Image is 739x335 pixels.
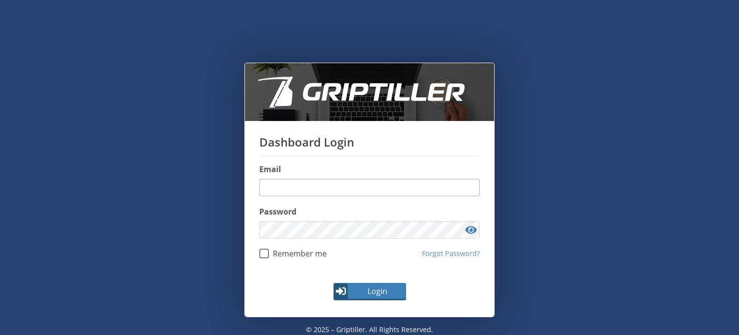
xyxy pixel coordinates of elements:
span: Login [349,285,405,297]
h1: Dashboard Login [259,135,480,156]
button: Login [333,283,406,300]
a: Forgot Password? [422,248,480,259]
span: Remember me [269,249,327,258]
label: Password [259,206,480,217]
label: Email [259,163,480,175]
